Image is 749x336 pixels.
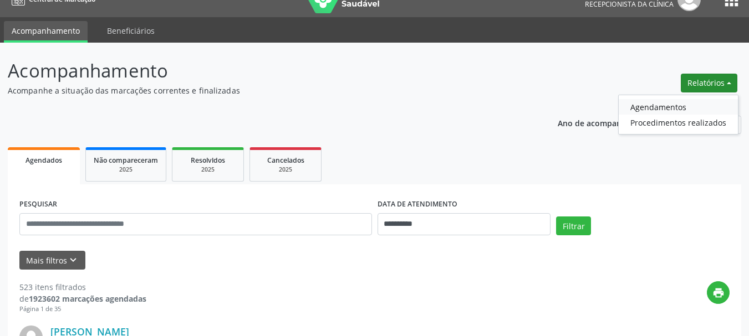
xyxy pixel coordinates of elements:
span: Não compareceram [94,156,158,165]
div: 2025 [180,166,236,174]
div: Página 1 de 35 [19,304,146,314]
div: de [19,293,146,304]
span: Resolvidos [191,156,225,165]
button: Filtrar [556,216,591,235]
a: Procedimentos realizados [619,115,738,130]
i: keyboard_arrow_down [67,254,79,266]
button: Mais filtroskeyboard_arrow_down [19,251,85,270]
span: Cancelados [267,156,304,165]
span: Agendados [26,156,62,165]
a: Acompanhamento [4,21,88,43]
p: Acompanhamento [8,57,521,85]
a: Agendamentos [619,99,738,115]
ul: Relatórios [618,95,738,135]
button: print [707,281,730,304]
p: Acompanhe a situação das marcações correntes e finalizadas [8,85,521,96]
p: Ano de acompanhamento [558,116,656,130]
label: DATA DE ATENDIMENTO [378,196,457,213]
button: Relatórios [681,74,737,92]
label: PESQUISAR [19,196,57,213]
a: Beneficiários [99,21,162,40]
i: print [712,287,725,299]
div: 2025 [94,166,158,174]
div: 523 itens filtrados [19,281,146,293]
strong: 1923602 marcações agendadas [29,293,146,304]
div: 2025 [258,166,313,174]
